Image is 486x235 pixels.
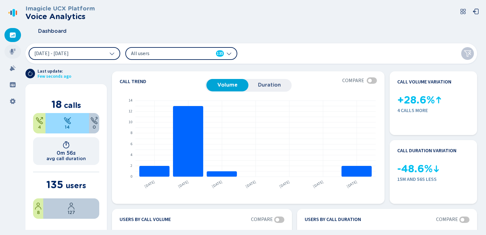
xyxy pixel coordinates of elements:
[120,217,171,223] h4: Users by call volume
[130,163,132,168] text: 2
[248,79,290,91] button: Duration
[397,108,469,113] span: 4 calls more
[143,179,156,189] text: [DATE]
[397,163,433,175] span: -48.6%
[43,198,99,219] div: 94.07%
[397,79,451,85] h4: Call volume variation
[397,176,469,182] span: 15m and 56s less
[278,179,291,189] text: [DATE]
[435,96,442,104] svg: kpi-up
[473,8,479,15] svg: box-arrow-left
[34,51,69,56] span: [DATE] - [DATE]
[25,5,95,12] h3: Imagicle UCX Platform
[4,28,21,42] div: Dashboard
[25,12,95,21] h2: Voice Analytics
[4,78,21,92] div: Groups
[37,210,40,215] span: 8
[436,217,458,222] span: Compare
[109,51,115,56] svg: chevron-down
[211,179,223,189] text: [DATE]
[89,113,99,133] div: 0%
[52,98,62,110] span: 18
[177,179,190,189] text: [DATE]
[90,117,98,125] svg: unknown-call
[128,109,132,114] text: 12
[342,78,364,83] span: Compare
[67,202,75,210] svg: user-profile
[461,47,474,60] button: Clear filters
[217,50,223,57] span: 135
[38,74,71,79] span: Few seconds ago
[64,117,71,125] svg: telephone-inbound
[312,179,324,189] text: [DATE]
[433,165,440,173] svg: kpi-down
[206,79,248,91] button: Volume
[10,82,16,88] svg: groups-filled
[38,69,71,74] span: Last update:
[130,141,132,147] text: 6
[4,61,21,75] div: Alarms
[130,174,132,179] text: 0
[128,119,132,125] text: 10
[57,150,76,156] h1: 0m 56s
[251,217,273,222] span: Compare
[130,130,132,136] text: 8
[62,141,70,149] svg: timer
[10,65,16,71] svg: alarm-filled
[210,82,245,88] span: Volume
[10,32,16,38] svg: dashboard-filled
[93,125,96,130] span: 0
[4,45,21,59] div: Recordings
[36,117,43,125] svg: telephone-outbound
[131,50,204,57] span: All users
[34,202,42,210] svg: user-profile
[120,79,205,84] h4: Call trend
[245,179,257,189] text: [DATE]
[305,217,361,223] h4: Users by call duration
[64,101,81,110] span: calls
[46,178,63,191] span: 135
[128,98,132,103] text: 14
[130,152,132,158] text: 4
[65,125,70,130] span: 14
[397,94,435,106] span: +28.6%
[33,113,45,133] div: 22.22%
[68,210,75,215] span: 127
[226,51,232,56] svg: chevron-down
[33,198,43,219] div: 5.93%
[45,113,89,133] div: 77.78%
[346,179,358,189] text: [DATE]
[252,82,287,88] span: Duration
[10,48,16,55] svg: mic-fill
[38,28,66,34] span: Dashboard
[28,71,33,76] svg: arrow-clockwise
[397,148,456,153] h4: Call duration variation
[66,181,86,190] span: users
[46,156,86,161] h2: avg call duration
[4,94,21,108] div: Settings
[464,50,471,57] svg: funnel-disabled
[29,47,120,60] button: [DATE] - [DATE]
[38,125,41,130] span: 4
